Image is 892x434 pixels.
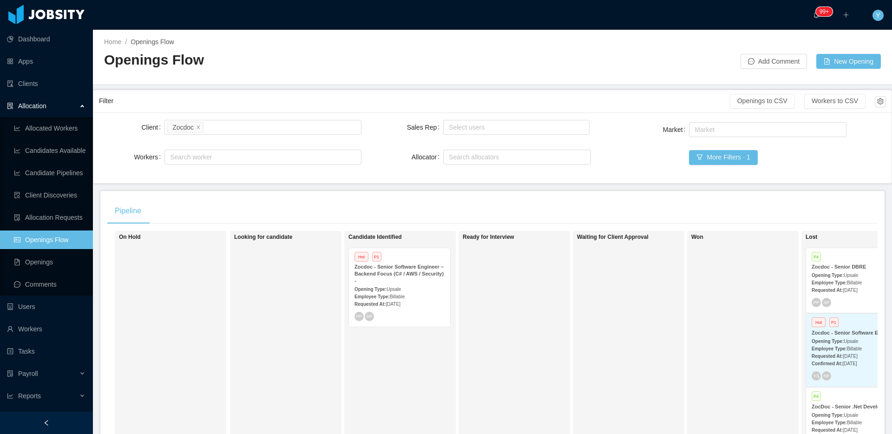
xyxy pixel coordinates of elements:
h1: Candidate Identified [348,234,479,241]
a: Home [104,38,121,46]
a: icon: file-searchClient Discoveries [14,186,85,204]
div: Zocdoc [172,122,194,132]
button: icon: filterMore Filters · 1 [689,150,757,165]
span: Billable [847,420,862,425]
strong: Employee Type: [812,420,847,425]
a: icon: robotUsers [7,297,85,316]
label: Market [663,126,689,133]
input: Allocator [446,151,451,163]
input: Market [692,124,697,135]
input: Client [205,122,210,133]
label: Sales Rep [407,124,443,131]
a: icon: idcardOpenings Flow [14,230,85,249]
h1: Waiting for Client Approval [577,234,707,241]
span: P1 [829,317,839,327]
i: icon: plus [843,12,849,18]
label: Workers [134,153,164,161]
button: icon: messageAdd Comment [741,54,807,69]
strong: Confirmed At: [812,361,842,366]
i: icon: close [196,125,201,130]
span: [DATE] [843,354,857,359]
strong: Requested At: [812,288,843,293]
i: icon: solution [7,103,13,109]
span: Allocation [18,102,46,110]
span: [DATE] [843,288,857,293]
h1: Ready for Interview [463,234,593,241]
span: MP [824,374,829,378]
strong: Opening Type: [354,287,387,292]
strong: Employee Type: [354,294,390,299]
span: Billable [847,280,862,285]
span: [DATE] [386,302,400,307]
div: Filter [99,92,730,110]
span: PP [813,300,819,305]
h1: Won [691,234,821,241]
span: Billable [390,294,405,299]
button: icon: file-addNew Opening [816,54,881,69]
strong: Zocdoc - Senior Software Engineer – Backend Focus (C# / AWS / Security) - [354,264,444,283]
a: icon: profileTasks [7,342,85,361]
span: Billable [847,346,862,351]
strong: Employee Type: [812,280,847,285]
span: Y [876,10,880,21]
button: icon: setting [875,96,886,107]
h1: Looking for candidate [234,234,364,241]
label: Allocator [412,153,443,161]
div: Select users [449,123,579,132]
div: Pipeline [107,198,149,224]
span: Upsale [387,287,401,292]
strong: Employee Type: [812,346,847,351]
a: icon: line-chartCandidates Available [14,141,85,160]
span: Hot [812,317,826,327]
span: Upsale [844,339,858,344]
a: icon: appstoreApps [7,52,85,71]
span: P4 [812,391,821,401]
span: YS [813,374,819,379]
span: Upsale [844,273,858,278]
a: icon: messageComments [14,275,85,294]
button: Openings to CSV [730,94,795,109]
span: MP [367,314,372,318]
li: Zocdoc [167,122,203,133]
a: icon: line-chartCandidate Pipelines [14,164,85,182]
button: Workers to CSV [804,94,866,109]
strong: Opening Type: [812,413,844,418]
i: icon: bell [813,12,820,18]
label: Client [141,124,164,131]
span: [DATE] [842,361,857,366]
i: icon: file-protect [7,370,13,377]
a: icon: file-textOpenings [14,253,85,271]
span: / [125,38,127,46]
a: icon: userWorkers [7,320,85,338]
div: Market [695,125,837,134]
span: PP [356,314,362,319]
a: icon: file-doneAllocation Requests [14,208,85,227]
strong: Requested At: [812,427,843,433]
div: Search allocators [449,152,581,162]
strong: Opening Type: [812,339,844,344]
span: MP [824,301,829,305]
h1: On Hold [119,234,249,241]
strong: Opening Type: [812,273,844,278]
strong: ZocDoc - Senior .Net Developer [812,404,888,409]
strong: Requested At: [812,354,843,359]
span: [DATE] [843,427,857,433]
i: icon: line-chart [7,393,13,399]
a: icon: pie-chartDashboard [7,30,85,48]
input: Workers [167,151,172,163]
h2: Openings Flow [104,51,492,70]
sup: 386 [816,7,833,16]
span: P4 [812,252,821,262]
span: Openings Flow [131,38,174,46]
div: Search worker [170,152,347,162]
strong: Requested At: [354,302,386,307]
a: icon: auditClients [7,74,85,93]
strong: Zocdoc - Senior DBRE [812,264,866,270]
span: Payroll [18,370,38,377]
span: Upsale [844,413,858,418]
input: Sales Rep [446,122,451,133]
span: P1 [372,252,381,262]
span: Hot [354,252,368,262]
span: Reports [18,392,41,400]
a: icon: line-chartAllocated Workers [14,119,85,138]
